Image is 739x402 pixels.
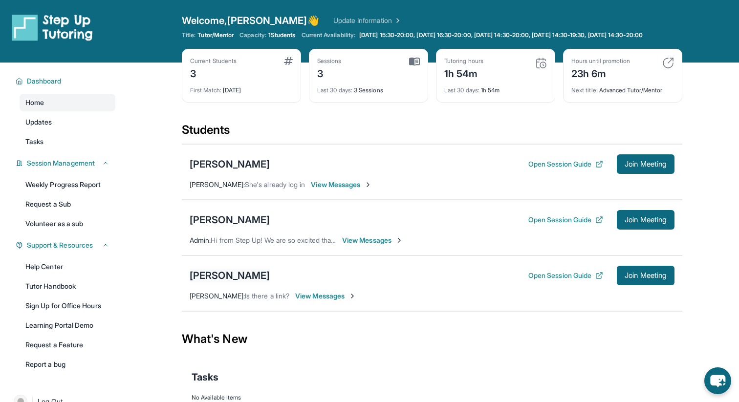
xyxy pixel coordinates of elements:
[190,213,270,227] div: [PERSON_NAME]
[23,76,109,86] button: Dashboard
[190,86,221,94] span: First Match :
[444,86,479,94] span: Last 30 days :
[359,31,643,39] span: [DATE] 15:30-20:00, [DATE] 16:30-20:00, [DATE] 14:30-20:00, [DATE] 14:30-19:30, [DATE] 14:30-20:00
[571,86,598,94] span: Next title :
[192,370,218,384] span: Tasks
[20,215,115,233] a: Volunteer as a sub
[190,180,245,189] span: [PERSON_NAME] :
[317,86,352,94] span: Last 30 days :
[268,31,296,39] span: 1 Students
[190,157,270,171] div: [PERSON_NAME]
[12,14,93,41] img: logo
[20,356,115,373] a: Report a bug
[302,31,355,39] span: Current Availability:
[20,176,115,193] a: Weekly Progress Report
[182,31,196,39] span: Title:
[27,158,95,168] span: Session Management
[182,317,682,360] div: What's New
[295,291,356,301] span: View Messages
[190,269,270,282] div: [PERSON_NAME]
[190,65,237,81] div: 3
[284,57,293,65] img: card
[23,240,109,250] button: Support & Resources
[444,81,547,94] div: 1h 54m
[571,81,674,94] div: Advanced Tutor/Mentor
[245,292,289,300] span: Is there a link?
[20,317,115,334] a: Learning Portal Demo
[192,394,673,402] div: No Available Items
[364,181,372,189] img: Chevron-Right
[27,240,93,250] span: Support & Resources
[625,161,667,167] span: Join Meeting
[27,76,62,86] span: Dashboard
[528,215,603,225] button: Open Session Guide
[571,57,630,65] div: Hours until promotion
[317,65,342,81] div: 3
[20,258,115,275] a: Help Center
[617,210,674,230] button: Join Meeting
[317,81,420,94] div: 3 Sessions
[245,180,305,189] span: She's already log in
[409,57,420,66] img: card
[20,195,115,213] a: Request a Sub
[197,31,234,39] span: Tutor/Mentor
[625,217,667,223] span: Join Meeting
[357,31,645,39] a: [DATE] 15:30-20:00, [DATE] 16:30-20:00, [DATE] 14:30-20:00, [DATE] 14:30-19:30, [DATE] 14:30-20:00
[662,57,674,69] img: card
[528,159,603,169] button: Open Session Guide
[311,180,372,190] span: View Messages
[20,94,115,111] a: Home
[444,57,483,65] div: Tutoring hours
[342,235,403,245] span: View Messages
[20,336,115,354] a: Request a Feature
[20,113,115,131] a: Updates
[535,57,547,69] img: card
[182,14,320,27] span: Welcome, [PERSON_NAME] 👋
[20,297,115,315] a: Sign Up for Office Hours
[20,133,115,150] a: Tasks
[571,65,630,81] div: 23h 6m
[182,122,682,144] div: Students
[190,57,237,65] div: Current Students
[190,236,211,244] span: Admin :
[617,154,674,174] button: Join Meeting
[395,236,403,244] img: Chevron-Right
[348,292,356,300] img: Chevron-Right
[333,16,402,25] a: Update Information
[25,98,44,107] span: Home
[528,271,603,280] button: Open Session Guide
[25,117,52,127] span: Updates
[704,367,731,394] button: chat-button
[190,81,293,94] div: [DATE]
[444,65,483,81] div: 1h 54m
[239,31,266,39] span: Capacity:
[625,273,667,278] span: Join Meeting
[23,158,109,168] button: Session Management
[20,277,115,295] a: Tutor Handbook
[317,57,342,65] div: Sessions
[392,16,402,25] img: Chevron Right
[25,137,43,147] span: Tasks
[190,292,245,300] span: [PERSON_NAME] :
[617,266,674,285] button: Join Meeting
